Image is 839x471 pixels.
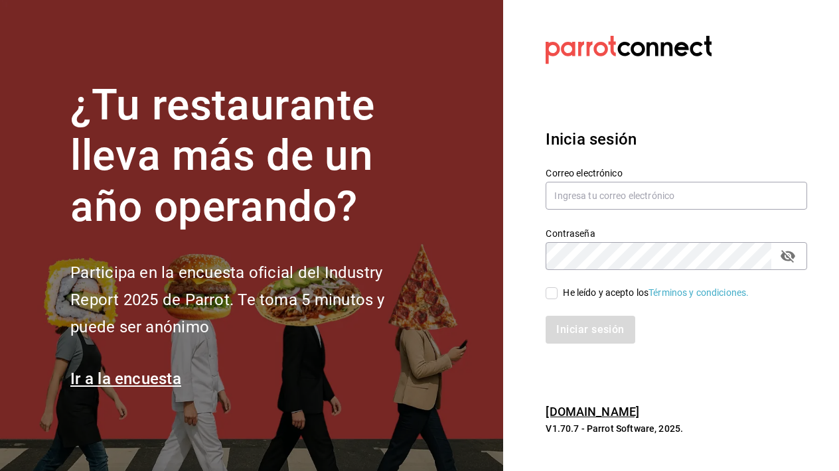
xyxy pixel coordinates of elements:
[70,259,429,340] h2: Participa en la encuesta oficial del Industry Report 2025 de Parrot. Te toma 5 minutos y puede se...
[777,245,799,267] button: passwordField
[546,182,807,210] input: Ingresa tu correo electrónico
[546,168,807,177] label: Correo electrónico
[70,80,429,233] h1: ¿Tu restaurante lleva más de un año operando?
[546,422,807,435] p: V1.70.7 - Parrot Software, 2025.
[546,405,639,419] a: [DOMAIN_NAME]
[648,287,749,298] a: Términos y condiciones.
[563,286,749,300] div: He leído y acepto los
[546,127,807,151] h3: Inicia sesión
[546,228,807,237] label: Contraseña
[70,370,181,388] a: Ir a la encuesta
